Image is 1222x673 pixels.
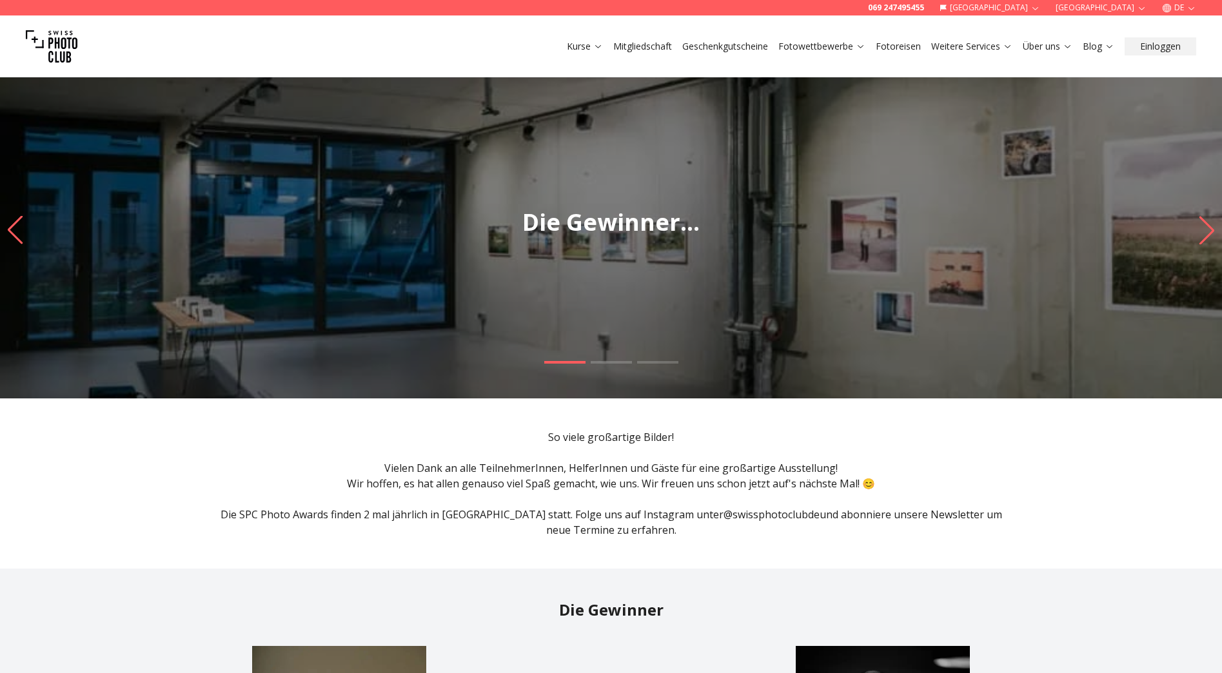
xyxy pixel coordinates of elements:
[1018,37,1078,55] button: Über uns
[926,37,1018,55] button: Weitere Services
[209,429,1014,445] p: So viele großartige Bilder!
[562,37,608,55] button: Kurse
[26,21,77,72] img: Swiss photo club
[682,40,768,53] a: Geschenkgutscheine
[724,507,820,522] a: @swissphotoclubde
[876,40,921,53] a: Fotoreisen
[871,37,926,55] button: Fotoreisen
[209,600,1014,620] h2: Die Gewinner
[1083,40,1114,53] a: Blog
[773,37,871,55] button: Fotowettbewerbe
[931,40,1012,53] a: Weitere Services
[778,40,865,53] a: Fotowettbewerbe
[1078,37,1119,55] button: Blog
[209,460,1014,476] p: Vielen Dank an alle TeilnehmerInnen, HelferInnen und Gäste für eine großartige Ausstellung!
[677,37,773,55] button: Geschenkgutscheine
[613,40,672,53] a: Mitgliedschaft
[209,476,1014,491] p: Wir hoffen, es hat allen genauso viel Spaß gemacht, wie uns. Wir freuen uns schon jetzt auf's näc...
[608,37,677,55] button: Mitgliedschaft
[209,507,1014,538] p: Die SPC Photo Awards finden 2 mal jährlich in [GEOGRAPHIC_DATA] statt. Folge uns auf Instagram un...
[567,40,603,53] a: Kurse
[1125,37,1196,55] button: Einloggen
[868,3,924,13] a: 069 247495455
[1023,40,1072,53] a: Über uns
